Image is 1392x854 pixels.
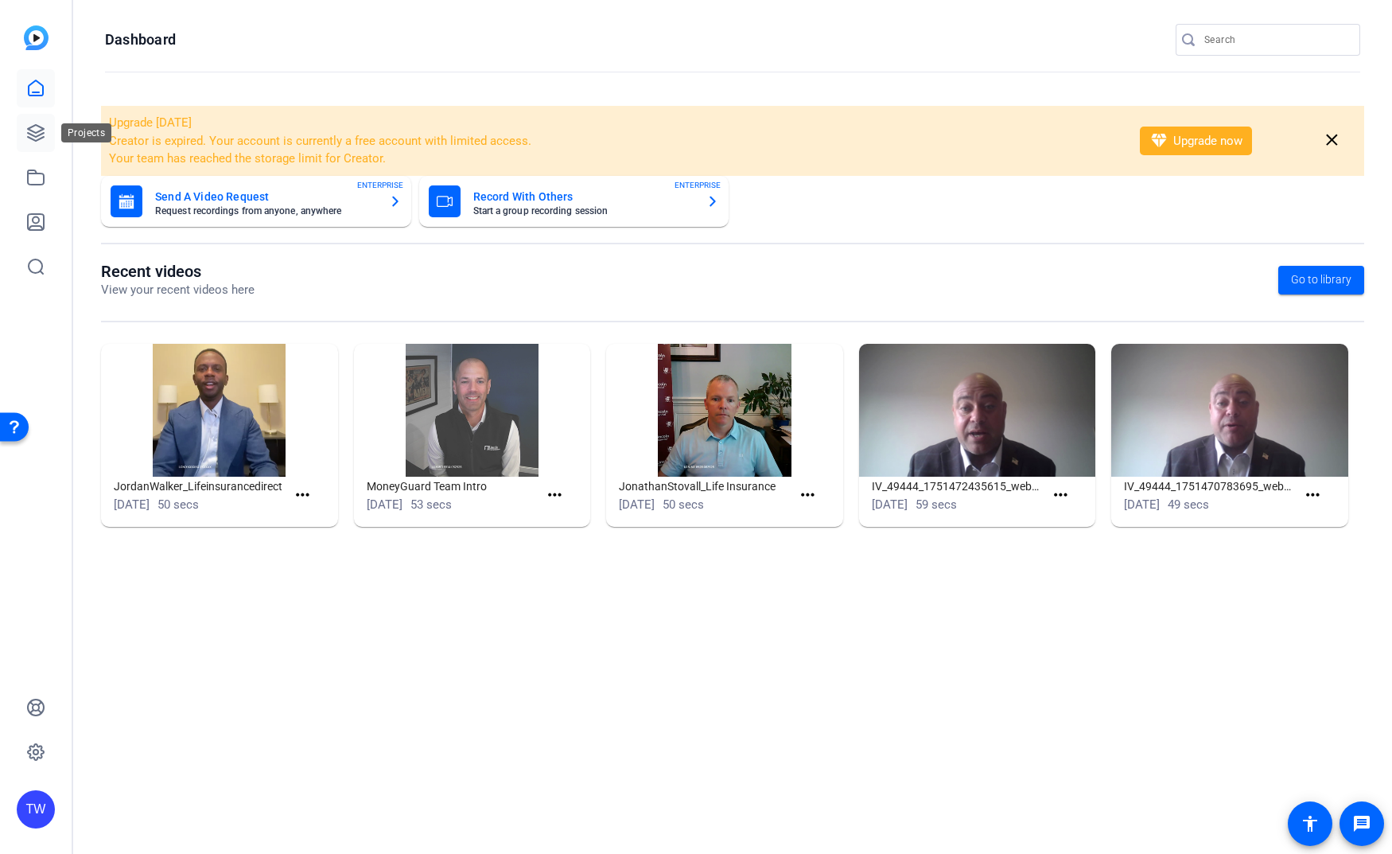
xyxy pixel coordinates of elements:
button: Send A Video RequestRequest recordings from anyone, anywhereENTERPRISE [101,176,411,227]
h1: IV_49444_1751470783695_webcam [1124,477,1297,496]
img: blue-gradient.svg [24,25,49,50]
h1: MoneyGuard Team Intro [367,477,539,496]
button: Upgrade now [1140,127,1252,155]
input: Search [1204,30,1347,49]
h1: JonathanStovall_Life Insurance [619,477,791,496]
span: Go to library [1291,271,1351,288]
mat-card-subtitle: Request recordings from anyone, anywhere [155,206,376,216]
img: JordanWalker_Lifeinsurancedirect [101,344,338,477]
mat-icon: more_horiz [545,485,565,505]
div: Projects [61,123,111,142]
h1: Recent videos [101,262,255,281]
h1: Dashboard [105,30,176,49]
div: TW [17,790,55,829]
li: Your team has reached the storage limit for Creator. [109,150,1119,168]
mat-icon: message [1352,814,1371,833]
img: MoneyGuard Team Intro [354,344,591,477]
span: [DATE] [114,497,150,512]
span: Upgrade [DATE] [109,115,192,130]
mat-card-title: Send A Video Request [155,187,376,206]
mat-icon: more_horiz [1303,485,1323,505]
span: ENTERPRISE [675,179,721,191]
span: 50 secs [663,497,704,512]
img: JonathanStovall_Life Insurance [606,344,843,477]
mat-icon: more_horiz [798,485,818,505]
h1: JordanWalker_Lifeinsurancedirect [114,477,286,496]
a: Go to library [1278,266,1364,294]
span: ENTERPRISE [357,179,403,191]
img: IV_49444_1751472435615_webcam [859,344,1096,477]
span: [DATE] [367,497,402,512]
mat-icon: more_horiz [293,485,313,505]
li: Creator is expired. Your account is currently a free account with limited access. [109,132,1119,150]
span: [DATE] [872,497,908,512]
p: View your recent videos here [101,281,255,299]
button: Record With OthersStart a group recording sessionENTERPRISE [419,176,729,227]
mat-card-title: Record With Others [473,187,694,206]
img: IV_49444_1751470783695_webcam [1111,344,1348,477]
span: 53 secs [410,497,452,512]
span: [DATE] [619,497,655,512]
mat-icon: accessibility [1301,814,1320,833]
mat-icon: more_horiz [1051,485,1071,505]
mat-icon: close [1322,131,1342,150]
span: 50 secs [157,497,199,512]
span: 49 secs [1168,497,1209,512]
span: 59 secs [916,497,957,512]
span: [DATE] [1124,497,1160,512]
mat-icon: diamond [1149,131,1168,150]
h1: IV_49444_1751472435615_webcam [872,477,1044,496]
mat-card-subtitle: Start a group recording session [473,206,694,216]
